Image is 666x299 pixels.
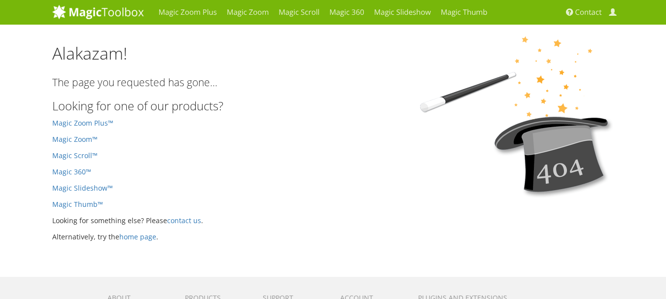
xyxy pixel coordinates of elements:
[575,7,602,17] span: Contact
[119,232,156,241] a: home page
[52,4,144,19] img: MagicToolbox.com - Image tools for your website
[167,216,201,225] a: contact us
[52,100,614,112] p: Looking for one of our products?
[52,118,113,128] a: Magic Zoom Plus™
[52,134,98,144] a: Magic Zoom™
[52,231,614,242] p: Alternatively, try the .
[52,199,103,209] a: Magic Thumb™
[417,32,614,199] img: 404_hat.png
[52,75,614,90] p: The page you requested has gone...
[52,167,91,176] a: Magic 360™
[52,183,113,193] a: Magic Slideshow™
[52,215,614,226] p: Looking for something else? Please .
[52,151,98,160] a: Magic Scroll™
[52,42,614,66] h1: Alakazam!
